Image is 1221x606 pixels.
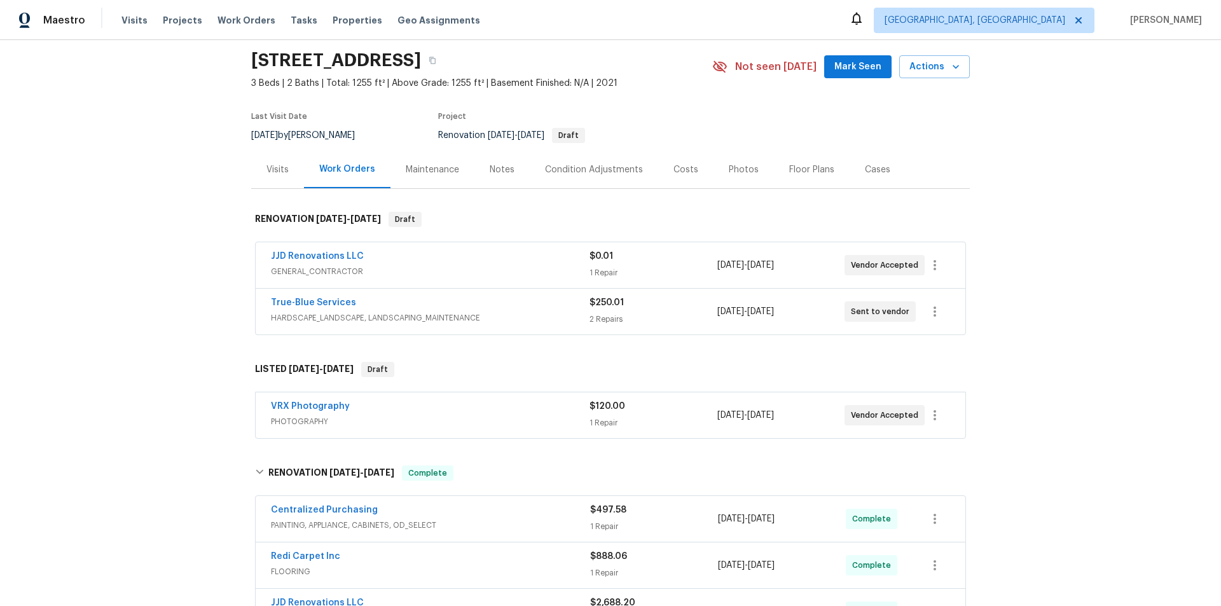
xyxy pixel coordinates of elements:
[590,506,626,514] span: $497.58
[590,298,624,307] span: $250.01
[590,417,717,429] div: 1 Repair
[490,163,514,176] div: Notes
[271,298,356,307] a: True-Blue Services
[251,113,307,120] span: Last Visit Date
[1125,14,1202,27] span: [PERSON_NAME]
[316,214,347,223] span: [DATE]
[406,163,459,176] div: Maintenance
[747,261,774,270] span: [DATE]
[590,266,717,279] div: 1 Repair
[590,402,625,411] span: $120.00
[266,163,289,176] div: Visits
[271,415,590,428] span: PHOTOGRAPHY
[255,212,381,227] h6: RENOVATION
[251,54,421,67] h2: [STREET_ADDRESS]
[323,364,354,373] span: [DATE]
[729,163,759,176] div: Photos
[834,59,881,75] span: Mark Seen
[43,14,85,27] span: Maestro
[163,14,202,27] span: Projects
[673,163,698,176] div: Costs
[403,467,452,479] span: Complete
[271,506,378,514] a: Centralized Purchasing
[748,561,775,570] span: [DATE]
[217,14,275,27] span: Work Orders
[316,214,381,223] span: -
[438,131,585,140] span: Renovation
[488,131,544,140] span: -
[271,252,364,261] a: JJD Renovations LLC
[251,77,712,90] span: 3 Beds | 2 Baths | Total: 1255 ft² | Above Grade: 1255 ft² | Basement Finished: N/A | 2021
[438,113,466,120] span: Project
[851,409,923,422] span: Vendor Accepted
[319,163,375,176] div: Work Orders
[553,132,584,139] span: Draft
[251,453,970,493] div: RENOVATION [DATE]-[DATE]Complete
[271,519,590,532] span: PAINTING, APPLIANCE, CABINETS, OD_SELECT
[362,363,393,376] span: Draft
[397,14,480,27] span: Geo Assignments
[851,305,914,318] span: Sent to vendor
[718,514,745,523] span: [DATE]
[390,213,420,226] span: Draft
[289,364,354,373] span: -
[717,409,774,422] span: -
[255,362,354,377] h6: LISTED
[717,305,774,318] span: -
[718,513,775,525] span: -
[851,259,923,272] span: Vendor Accepted
[852,559,896,572] span: Complete
[350,214,381,223] span: [DATE]
[329,468,360,477] span: [DATE]
[718,559,775,572] span: -
[121,14,148,27] span: Visits
[590,252,613,261] span: $0.01
[251,131,278,140] span: [DATE]
[289,364,319,373] span: [DATE]
[590,520,718,533] div: 1 Repair
[271,402,350,411] a: VRX Photography
[518,131,544,140] span: [DATE]
[852,513,896,525] span: Complete
[590,567,718,579] div: 1 Repair
[735,60,817,73] span: Not seen [DATE]
[717,411,744,420] span: [DATE]
[271,565,590,578] span: FLOORING
[899,55,970,79] button: Actions
[421,49,444,72] button: Copy Address
[545,163,643,176] div: Condition Adjustments
[291,16,317,25] span: Tasks
[590,313,717,326] div: 2 Repairs
[885,14,1065,27] span: [GEOGRAPHIC_DATA], [GEOGRAPHIC_DATA]
[824,55,892,79] button: Mark Seen
[717,261,744,270] span: [DATE]
[268,465,394,481] h6: RENOVATION
[251,128,370,143] div: by [PERSON_NAME]
[271,552,340,561] a: Redi Carpet Inc
[717,259,774,272] span: -
[747,307,774,316] span: [DATE]
[329,468,394,477] span: -
[747,411,774,420] span: [DATE]
[251,199,970,240] div: RENOVATION [DATE]-[DATE]Draft
[909,59,960,75] span: Actions
[789,163,834,176] div: Floor Plans
[717,307,744,316] span: [DATE]
[251,349,970,390] div: LISTED [DATE]-[DATE]Draft
[718,561,745,570] span: [DATE]
[333,14,382,27] span: Properties
[271,265,590,278] span: GENERAL_CONTRACTOR
[865,163,890,176] div: Cases
[364,468,394,477] span: [DATE]
[271,312,590,324] span: HARDSCAPE_LANDSCAPE, LANDSCAPING_MAINTENANCE
[590,552,627,561] span: $888.06
[748,514,775,523] span: [DATE]
[488,131,514,140] span: [DATE]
